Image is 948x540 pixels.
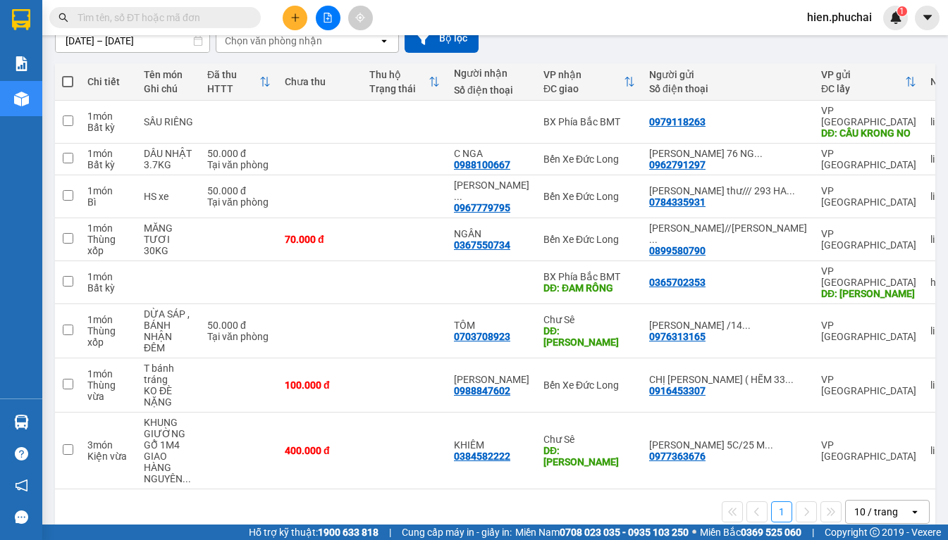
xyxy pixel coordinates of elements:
[316,6,340,30] button: file-add
[649,439,807,451] div: DƯƠNG ĐINH HẬU 5C/25 MÊ LINH
[15,510,28,524] span: message
[796,8,883,26] span: hien.phuchai
[649,196,706,208] div: 0784335931
[87,325,130,348] div: Thùng xốp
[649,148,807,159] div: PHẠM THỊ HUYỀN 76 NG AN NINH
[87,439,130,451] div: 3 món
[821,374,916,396] div: VP [GEOGRAPHIC_DATA]
[87,185,130,196] div: 1 món
[854,505,898,519] div: 10 / trang
[543,379,635,391] div: Bến Xe Đức Long
[889,11,902,24] img: icon-new-feature
[87,314,130,325] div: 1 món
[144,222,193,256] div: MĂNG TƯƠI 30KG
[649,234,658,245] span: ...
[536,63,642,101] th: Toggle SortBy
[821,288,916,299] div: DĐ: DỐC VĨNH TƯỜNG
[389,525,391,540] span: |
[454,84,529,96] div: Số điện thoại
[207,69,259,80] div: Đã thu
[649,277,706,288] div: 0365702353
[454,148,529,159] div: C NGA
[87,76,130,87] div: Chi tiết
[649,385,706,396] div: 0916453307
[144,308,193,331] div: DỪA SÁP , BÁNH
[649,159,706,170] div: 0962791297
[207,83,259,94] div: HTTT
[87,148,130,159] div: 1 món
[771,501,792,522] button: 1
[765,439,773,451] span: ...
[454,202,510,213] div: 0967779795
[362,63,447,101] th: Toggle SortBy
[87,451,130,462] div: Kiện vừa
[454,374,529,385] div: Nhi Hồ
[87,196,130,208] div: Bì
[814,63,923,101] th: Toggle SortBy
[821,105,916,127] div: VP [GEOGRAPHIC_DATA]
[207,320,271,331] div: 50.000 đ
[543,234,635,245] div: Bến Xe Đức Long
[144,148,193,170] div: DÂU NHẬT 3.7KG
[144,417,193,451] div: KHUNG GIƯỜNG GỖ 1M4
[915,6,940,30] button: caret-down
[543,116,635,127] div: BX Phía Bắc BMT
[144,83,193,94] div: Ghi chú
[921,11,934,24] span: caret-down
[78,10,244,25] input: Tìm tên, số ĐT hoặc mã đơn
[207,196,271,208] div: Tại văn phòng
[821,69,905,80] div: VP gửi
[454,320,529,331] div: TÔM
[821,228,916,251] div: VP [GEOGRAPHIC_DATA]
[369,83,429,94] div: Trạng thái
[785,374,794,385] span: ...
[649,331,706,342] div: 0976313165
[285,234,355,245] div: 70.000 đ
[14,92,29,106] img: warehouse-icon
[369,69,429,80] div: Thu hộ
[318,527,378,538] strong: 1900 633 818
[87,271,130,282] div: 1 món
[821,185,916,208] div: VP [GEOGRAPHIC_DATA]
[649,245,706,256] div: 0899580790
[649,320,807,331] div: NGUYỄN NGỌC TÀI /149 HUYỀN TRÂN CÔNG CHÚA
[207,331,271,342] div: Tại văn phòng
[348,6,373,30] button: aim
[649,116,706,127] div: 0979118263
[87,282,130,294] div: Bất kỳ
[144,116,193,127] div: SẦU RIÊNG
[144,363,193,385] div: T bánh tráng
[870,527,880,537] span: copyright
[543,314,635,325] div: Chư Sê
[249,525,378,540] span: Hỗ trợ kỹ thuật:
[821,320,916,342] div: VP [GEOGRAPHIC_DATA]
[225,34,322,48] div: Chọn văn phòng nhận
[543,271,635,282] div: BX Phía Bắc BMT
[323,13,333,23] span: file-add
[454,385,510,396] div: 0988847602
[355,13,365,23] span: aim
[821,265,916,288] div: VP [GEOGRAPHIC_DATA]
[454,180,529,202] div: NGUYỄN SƠN TÙNG
[821,83,905,94] div: ĐC lấy
[821,439,916,462] div: VP [GEOGRAPHIC_DATA]
[14,56,29,71] img: solution-icon
[285,379,355,391] div: 100.000 đ
[87,122,130,133] div: Bất kỳ
[454,239,510,251] div: 0367550734
[543,83,624,94] div: ĐC giao
[87,234,130,256] div: Thùng xốp
[649,222,807,245] div: HOÀNG LINH//KIM ĐỒNG
[649,69,807,80] div: Người gửi
[692,529,696,535] span: ⚪️
[405,24,479,53] button: Bộ lọc
[543,191,635,202] div: Bến Xe Đức Long
[144,385,193,408] div: KO ĐÈ NẶNG
[207,185,271,196] div: 50.000 đ
[649,83,807,94] div: Số điện thoại
[144,69,193,80] div: Tên món
[283,6,307,30] button: plus
[87,379,130,402] div: Thùng vừa
[207,159,271,170] div: Tại văn phòng
[754,148,763,159] span: ...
